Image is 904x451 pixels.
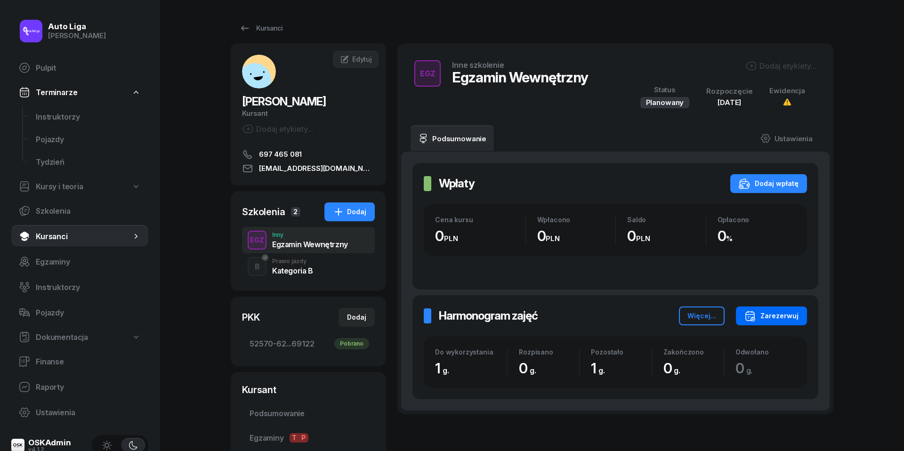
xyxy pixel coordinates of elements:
small: PLN [546,234,560,243]
div: Rozpoczęcie [706,87,752,96]
span: Instruktorzy [36,283,141,292]
a: Instruktorzy [28,105,148,128]
small: g. [746,366,753,375]
a: EgzaminyTP [242,427,375,449]
div: Saldo [627,216,706,224]
a: Ustawienia [11,401,148,424]
span: 2 [291,207,300,217]
div: Prawo jazdy [272,258,313,264]
div: 0 [718,227,796,244]
div: Egzamin Wewnętrzny [272,241,348,248]
small: PLN [636,234,650,243]
span: 52570-62...69122 [250,339,367,348]
div: Planowany [640,97,690,108]
span: Finanse [36,357,141,366]
div: Kategoria B [272,267,313,274]
span: 697 465 081 [259,149,302,160]
a: [EMAIL_ADDRESS][DOMAIN_NAME] [242,163,375,174]
a: Kursanci [11,225,148,248]
span: Pojazdy [36,135,141,144]
button: Dodaj wpłatę [730,174,807,193]
span: Egzaminy [36,258,141,266]
div: Do wykorzystania [435,348,507,356]
div: Inny [272,232,348,238]
a: Pulpit [11,56,148,79]
span: Pojazdy [36,308,141,317]
div: Inne szkolenie [452,61,504,69]
div: Kursant [242,383,375,396]
span: Podsumowanie [250,409,367,418]
a: Ustawienia [753,125,820,152]
button: Dodaj [324,202,375,221]
div: Egzamin Wewnętrzny [452,69,588,86]
span: 1 [435,360,454,377]
small: % [726,234,733,243]
button: EGZInnyEgzamin Wewnętrzny [242,227,375,253]
div: Rozpisano [519,348,579,356]
span: Kursanci [36,232,131,241]
a: Pojazdy [11,301,148,324]
a: Tydzień [28,151,148,173]
a: Kursy i teoria [11,176,148,197]
span: Terminarze [36,88,77,97]
button: EGZ [248,231,266,250]
h2: Harmonogram zajęć [439,308,538,323]
div: Szkolenia [242,205,285,218]
button: Więcej... [679,306,725,325]
button: Dodaj etykiety... [745,60,816,72]
div: Cena kursu [435,216,525,224]
div: Auto Liga [48,23,106,31]
a: Pojazdy [28,128,148,151]
button: Dodaj [339,308,375,327]
div: Opłacono [718,216,796,224]
div: Status [640,86,690,94]
span: Raporty [36,383,141,392]
div: Dodaj etykiety... [242,123,313,135]
div: OSKAdmin [28,439,71,447]
a: Kursanci [231,19,291,38]
button: BPrawo jazdyKategoria B [242,253,375,280]
a: Egzaminy [11,250,148,273]
span: Szkolenia [36,207,141,216]
small: PLN [444,234,458,243]
span: 0 [519,360,541,377]
small: g. [530,366,536,375]
small: g. [598,366,605,375]
span: Ustawienia [36,408,141,417]
span: Pulpit [36,64,141,72]
a: Terminarze [11,82,148,103]
div: Ewidencja [769,87,805,95]
a: 52570-62...69122Pobrano [242,332,375,355]
div: Pobrano [334,338,369,349]
div: EGZ [416,67,439,80]
a: Dokumentacja [11,327,148,347]
span: 1 [591,360,610,377]
div: Dodaj [347,312,366,323]
div: Więcej... [687,310,716,322]
div: Wpłacono [537,216,616,224]
a: Podsumowanie [411,125,494,152]
span: T [290,433,299,443]
span: Kursy i teoria [36,182,83,191]
span: Instruktorzy [36,113,141,121]
div: Zarezerwuj [744,310,799,322]
span: [DATE] [718,98,741,107]
button: Zarezerwuj [736,306,807,325]
a: Edytuj [333,51,379,68]
a: Raporty [11,376,148,398]
div: 0 [627,227,706,244]
h2: Wpłaty [439,176,475,191]
small: g. [443,366,449,375]
div: Kursant [242,109,375,118]
a: Instruktorzy [11,276,148,298]
span: Edytuj [352,55,372,63]
div: Pozostało [591,348,651,356]
div: PKK [242,311,260,324]
button: EGZ [414,60,441,87]
div: 0 [537,227,616,244]
div: Dodaj wpłatę [739,178,799,189]
span: Egzaminy [250,433,367,443]
a: Szkolenia [11,200,148,222]
span: 0 [663,360,686,377]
